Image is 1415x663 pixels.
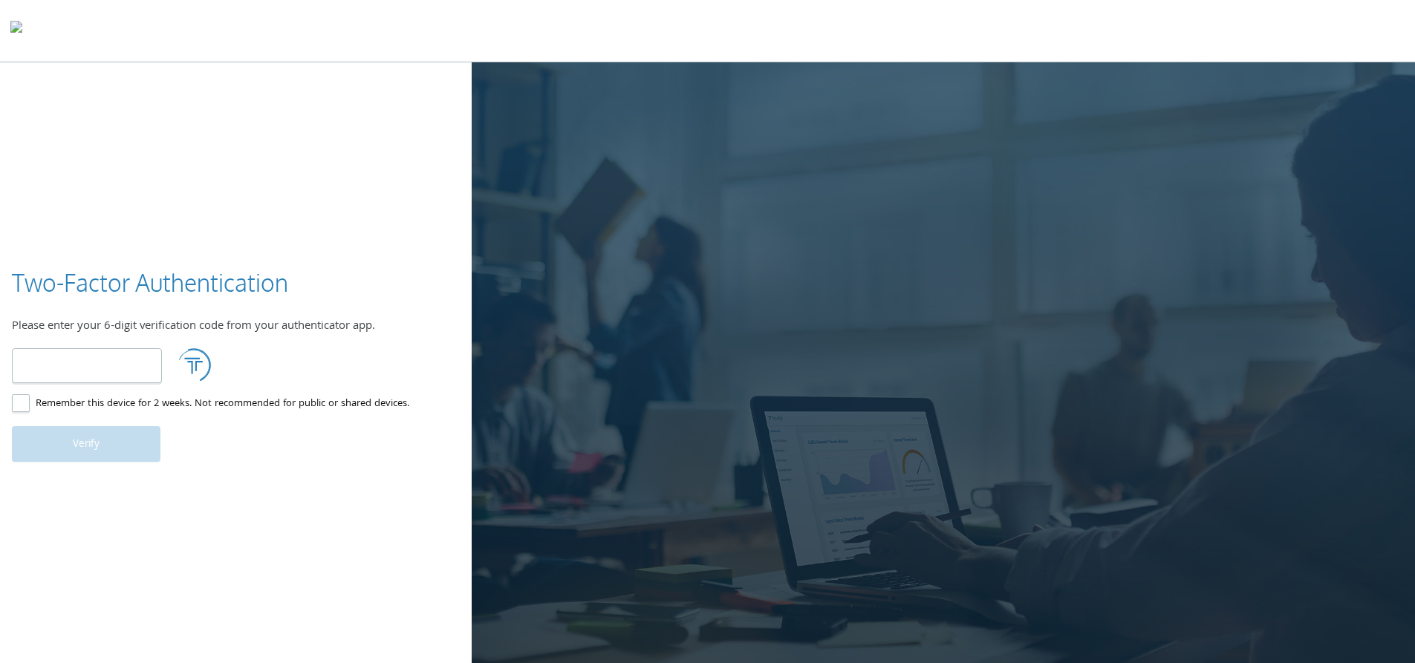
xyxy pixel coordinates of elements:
[10,16,22,45] img: todyl-logo-dark.svg
[12,426,160,462] button: Verify
[12,267,288,300] h3: Two-Factor Authentication
[12,395,409,414] label: Remember this device for 2 weeks. Not recommended for public or shared devices.
[12,318,460,337] div: Please enter your 6-digit verification code from your authenticator app.
[177,348,211,382] img: loading.svg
